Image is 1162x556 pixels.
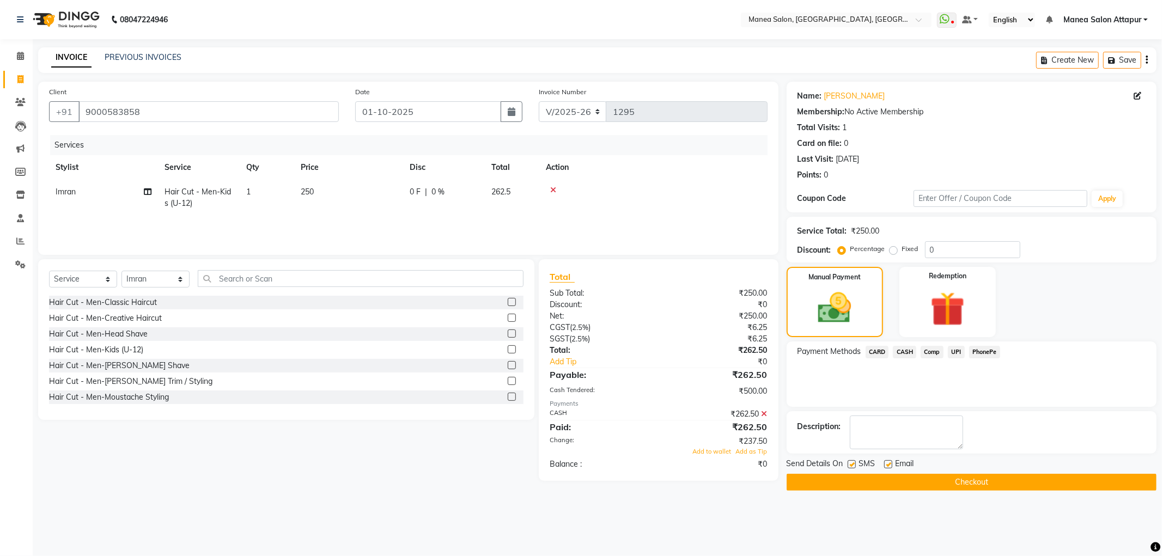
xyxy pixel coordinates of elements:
[425,186,427,198] span: |
[294,155,403,180] th: Price
[659,345,776,356] div: ₹262.50
[158,155,240,180] th: Service
[572,323,588,332] span: 2.5%
[807,289,862,327] img: _cash.svg
[836,154,860,165] div: [DATE]
[1036,52,1099,69] button: Create New
[49,155,158,180] th: Stylist
[798,193,914,204] div: Coupon Code
[49,376,212,387] div: Hair Cut - Men-[PERSON_NAME] Trim / Styling
[539,87,586,97] label: Invoice Number
[914,190,1088,207] input: Enter Offer / Coupon Code
[787,458,843,472] span: Send Details On
[542,408,659,420] div: CASH
[902,244,918,254] label: Fixed
[28,4,102,35] img: logo
[165,187,231,208] span: Hair Cut - Men-Kids (U-12)
[542,345,659,356] div: Total:
[659,288,776,299] div: ₹250.00
[542,386,659,397] div: Cash Tendered:
[798,245,831,256] div: Discount:
[843,122,847,133] div: 1
[798,106,845,118] div: Membership:
[542,356,678,368] a: Add Tip
[51,48,92,68] a: INVOICE
[542,420,659,433] div: Paid:
[850,244,885,254] label: Percentage
[824,90,885,102] a: [PERSON_NAME]
[659,333,776,345] div: ₹6.25
[542,310,659,322] div: Net:
[542,368,659,381] div: Payable:
[824,169,829,181] div: 0
[896,458,914,472] span: Email
[491,187,510,197] span: 262.5
[736,448,768,455] span: Add as Tip
[921,346,944,358] span: Comp
[893,346,916,358] span: CASH
[49,392,169,403] div: Hair Cut - Men-Moustache Styling
[198,270,524,287] input: Search or Scan
[301,187,314,197] span: 250
[798,421,841,432] div: Description:
[410,186,421,198] span: 0 F
[56,187,76,197] span: Imran
[866,346,889,358] span: CARD
[49,297,157,308] div: Hair Cut - Men-Classic Haircut
[948,346,965,358] span: UPI
[859,458,875,472] span: SMS
[659,386,776,397] div: ₹500.00
[678,356,776,368] div: ₹0
[659,459,776,470] div: ₹0
[49,360,190,371] div: Hair Cut - Men-[PERSON_NAME] Shave
[659,322,776,333] div: ₹6.25
[49,87,66,97] label: Client
[787,474,1157,491] button: Checkout
[542,299,659,310] div: Discount:
[920,288,976,331] img: _gift.svg
[798,90,822,102] div: Name:
[542,333,659,345] div: ( )
[798,169,822,181] div: Points:
[539,155,768,180] th: Action
[798,154,834,165] div: Last Visit:
[542,436,659,447] div: Change:
[659,310,776,322] div: ₹250.00
[485,155,539,180] th: Total
[798,122,841,133] div: Total Visits:
[550,399,768,408] div: Payments
[49,313,162,324] div: Hair Cut - Men-Creative Haircut
[1092,191,1123,207] button: Apply
[659,368,776,381] div: ₹262.50
[542,459,659,470] div: Balance :
[969,346,1000,358] span: PhonePe
[542,288,659,299] div: Sub Total:
[550,271,575,283] span: Total
[851,225,880,237] div: ₹250.00
[571,334,588,343] span: 2.5%
[550,322,570,332] span: CGST
[659,299,776,310] div: ₹0
[78,101,339,122] input: Search by Name/Mobile/Email/Code
[659,436,776,447] div: ₹237.50
[355,87,370,97] label: Date
[542,322,659,333] div: ( )
[798,106,1146,118] div: No Active Membership
[49,344,143,356] div: Hair Cut - Men-Kids (U-12)
[431,186,445,198] span: 0 %
[49,328,148,340] div: Hair Cut - Men-Head Shave
[1063,14,1141,26] span: Manea Salon Attapur
[798,138,842,149] div: Card on file:
[659,408,776,420] div: ₹262.50
[246,187,251,197] span: 1
[120,4,168,35] b: 08047224946
[105,52,181,62] a: PREVIOUS INVOICES
[659,420,776,433] div: ₹262.50
[49,101,80,122] button: +91
[929,271,966,281] label: Redemption
[844,138,849,149] div: 0
[550,334,569,344] span: SGST
[1103,52,1141,69] button: Save
[808,272,861,282] label: Manual Payment
[50,135,776,155] div: Services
